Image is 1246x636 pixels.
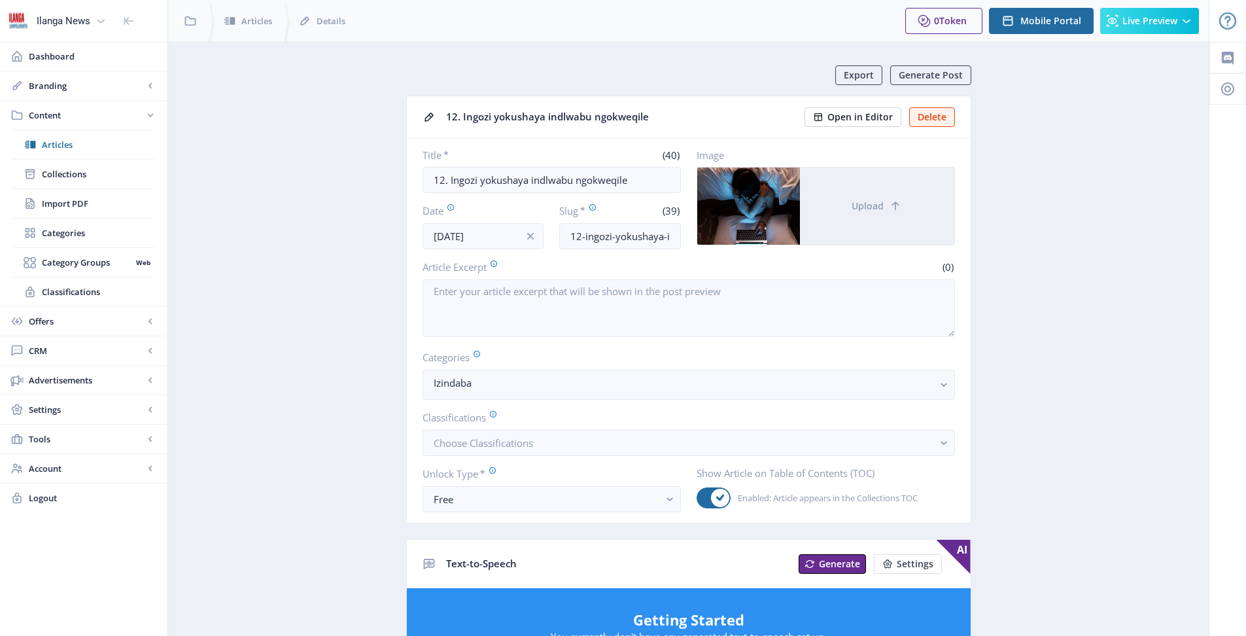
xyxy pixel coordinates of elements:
[909,107,955,127] button: Delete
[897,559,933,569] span: Settings
[29,374,144,387] span: Advertisements
[423,350,944,364] label: Categories
[29,79,144,92] span: Branding
[42,256,131,269] span: Category Groups
[799,554,866,574] button: Generate
[805,107,901,127] button: Open in Editor
[697,149,944,162] label: Image
[13,248,154,277] a: Category GroupsWeb
[423,410,944,425] label: Classifications
[423,430,955,456] button: Choose Classifications
[446,107,797,127] div: 12. Ingozi yokushaya indlwabu ngokweqile
[941,260,955,274] span: (0)
[866,554,942,574] a: New page
[559,223,681,249] input: this-is-how-a-slug-looks-like
[13,277,154,306] a: Classifications
[661,204,681,217] span: (39)
[423,149,547,162] label: Title
[434,436,533,450] span: Choose Classifications
[524,230,537,243] nb-icon: info
[423,370,955,400] button: Izindaba
[434,491,659,507] div: Free
[899,70,963,80] span: Generate Post
[29,491,157,504] span: Logout
[1100,8,1199,34] button: Live Preview
[517,223,544,249] button: info
[423,203,534,218] label: Date
[423,467,670,481] label: Unlock Type
[13,219,154,247] a: Categories
[697,467,944,480] label: Show Article on Table of Contents (TOC)
[42,285,154,298] span: Classifications
[8,10,29,31] img: 6e32966d-d278-493e-af78-9af65f0c2223.png
[1122,16,1177,26] span: Live Preview
[131,256,154,269] nb-badge: Web
[37,7,90,35] div: Ilanga News
[1020,16,1081,26] span: Mobile Portal
[890,65,971,85] button: Generate Post
[446,557,517,570] span: Text-to-Speech
[29,344,144,357] span: CRM
[29,403,144,416] span: Settings
[800,168,954,245] button: Upload
[423,260,684,274] label: Article Excerpt
[835,65,882,85] button: Export
[937,540,971,574] span: AI
[13,130,154,159] a: Articles
[852,201,884,211] span: Upload
[42,168,154,181] span: Collections
[874,554,942,574] button: Settings
[29,462,144,475] span: Account
[661,149,681,162] span: (40)
[241,14,272,27] span: Articles
[317,14,345,27] span: Details
[731,490,918,506] span: Enabled: Article appears in the Collections TOC
[423,167,681,193] input: Type Article Title ...
[827,112,893,122] span: Open in Editor
[819,559,860,569] span: Generate
[42,197,154,210] span: Import PDF
[29,433,144,446] span: Tools
[29,50,157,63] span: Dashboard
[559,203,615,218] label: Slug
[42,138,154,151] span: Articles
[434,375,933,391] nb-select-label: Izindaba
[13,160,154,188] a: Collections
[939,14,967,27] span: Token
[791,554,866,574] a: New page
[42,226,154,239] span: Categories
[844,70,874,80] span: Export
[989,8,1094,34] button: Mobile Portal
[29,109,144,122] span: Content
[905,8,982,34] button: 0Token
[13,189,154,218] a: Import PDF
[423,486,681,512] button: Free
[423,223,544,249] input: Publishing Date
[29,315,144,328] span: Offers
